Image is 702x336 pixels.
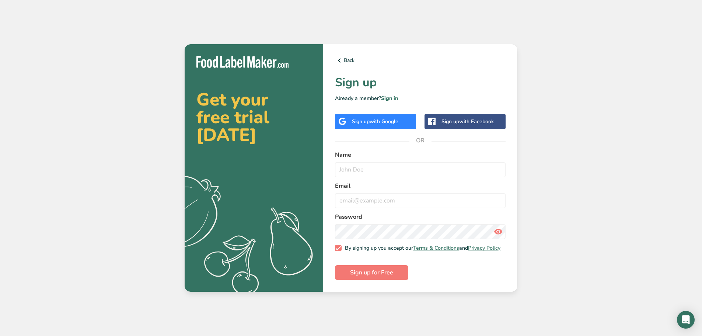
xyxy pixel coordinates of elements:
h2: Get your free trial [DATE] [196,91,311,144]
a: Back [335,56,506,65]
h1: Sign up [335,74,506,91]
span: with Google [370,118,398,125]
span: By signing up you accept our and [342,245,501,252]
label: Password [335,212,506,221]
span: with Facebook [459,118,494,125]
div: Open Intercom Messenger [677,311,695,329]
label: Name [335,150,506,159]
span: Sign up for Free [350,268,393,277]
input: email@example.com [335,193,506,208]
label: Email [335,181,506,190]
p: Already a member? [335,94,506,102]
a: Sign in [381,95,398,102]
div: Sign up [352,118,398,125]
input: John Doe [335,162,506,177]
a: Terms & Conditions [413,245,459,252]
a: Privacy Policy [468,245,500,252]
div: Sign up [441,118,494,125]
button: Sign up for Free [335,265,408,280]
img: Food Label Maker [196,56,289,68]
span: OR [409,129,432,152]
